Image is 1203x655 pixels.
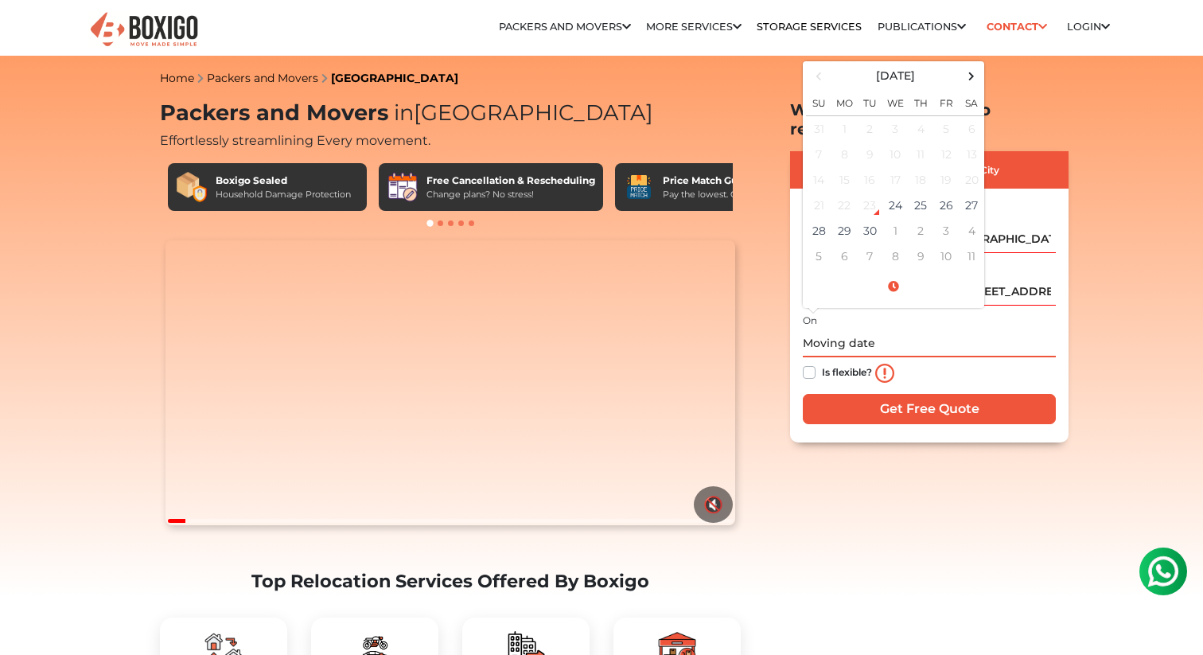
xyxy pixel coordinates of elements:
th: Sa [959,88,984,116]
div: Change plans? No stress! [426,188,595,201]
img: Free Cancellation & Rescheduling [387,171,419,203]
span: Effortlessly streamlining Every movement. [160,133,430,148]
span: Previous Month [808,65,830,87]
input: Get Free Quote [803,394,1056,424]
th: We [882,88,908,116]
img: info [875,364,894,383]
th: Select Month [831,64,959,88]
label: Is flexible? [822,363,872,380]
img: Price Match Guarantee [623,171,655,203]
h1: Packers and Movers [160,100,741,127]
span: Next Month [961,65,983,87]
button: 🔇 [694,486,733,523]
img: Boxigo [88,10,200,49]
h2: Top Relocation Services Offered By Boxigo [160,571,741,592]
th: Th [908,88,933,116]
span: [GEOGRAPHIC_DATA] [388,99,653,126]
a: Publications [878,21,966,33]
a: Home [160,71,194,85]
div: Boxigo Sealed [216,173,351,188]
a: Storage Services [757,21,862,33]
th: Su [806,88,831,116]
a: Login [1067,21,1110,33]
a: Packers and Movers [207,71,318,85]
div: Pay the lowest. Guaranteed! [663,188,784,201]
div: Price Match Guarantee [663,173,784,188]
img: whatsapp-icon.svg [16,16,48,48]
th: Mo [831,88,857,116]
th: Fr [933,88,959,116]
div: 23 [858,193,882,217]
label: On [803,314,817,328]
a: Packers and Movers [499,21,631,33]
a: [GEOGRAPHIC_DATA] [331,71,458,85]
div: Household Damage Protection [216,188,351,201]
th: Tu [857,88,882,116]
span: in [394,99,414,126]
a: Contact [981,14,1052,39]
input: Moving date [803,329,1056,357]
a: More services [646,21,742,33]
h2: Where are you going to relocate? [790,100,1069,138]
a: Select Time [806,279,981,294]
video: Your browser does not support the video tag. [165,240,734,525]
div: Free Cancellation & Rescheduling [426,173,595,188]
img: Boxigo Sealed [176,171,208,203]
